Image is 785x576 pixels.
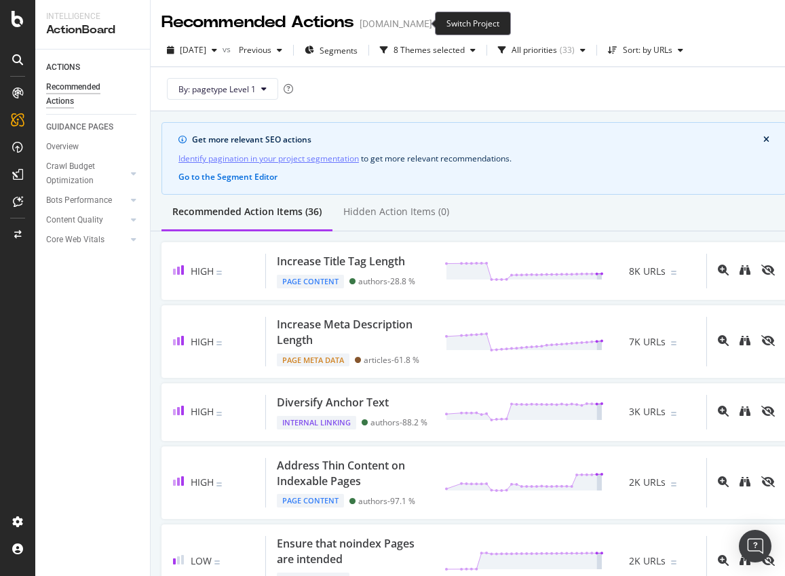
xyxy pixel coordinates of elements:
[740,477,750,488] a: binoculars
[191,554,212,567] span: Low
[46,193,127,208] a: Bots Performance
[161,39,223,61] button: [DATE]
[671,412,676,416] img: Equal
[761,335,775,346] div: eye-slash
[740,406,750,417] div: binoculars
[277,458,428,489] div: Address Thin Content on Indexable Pages
[178,151,359,166] a: Identify pagination in your project segmentation
[629,405,666,419] span: 3K URLs
[493,39,591,61] button: All priorities(33)
[191,405,214,418] span: High
[46,233,104,247] div: Core Web Vitals
[46,120,140,134] a: GUIDANCE PAGES
[358,276,415,286] div: authors - 28.8 %
[718,555,729,566] div: magnifying-glass-plus
[46,80,140,109] a: Recommended Actions
[718,476,729,487] div: magnifying-glass-plus
[46,80,128,109] div: Recommended Actions
[320,45,358,56] span: Segments
[761,476,775,487] div: eye-slash
[46,140,140,154] a: Overview
[739,530,771,562] div: Open Intercom Messenger
[629,265,666,278] span: 8K URLs
[761,555,775,566] div: eye-slash
[364,355,419,365] div: articles - 61.8 %
[46,159,117,188] div: Crawl Budget Optimization
[216,271,222,275] img: Equal
[178,83,256,95] span: By: pagetype Level 1
[46,11,139,22] div: Intelligence
[512,46,557,54] div: All priorities
[277,494,344,507] div: Page Content
[46,60,140,75] a: ACTIONS
[343,205,449,218] div: Hidden Action Items (0)
[761,265,775,275] div: eye-slash
[375,39,481,61] button: 8 Themes selected
[623,46,672,54] div: Sort: by URLs
[214,560,220,564] img: Equal
[602,39,689,61] button: Sort: by URLs
[740,335,750,346] div: binoculars
[277,395,389,410] div: Diversify Anchor Text
[46,159,127,188] a: Crawl Budget Optimization
[167,78,278,100] button: By: pagetype Level 1
[277,416,356,429] div: Internal Linking
[370,417,427,427] div: authors - 88.2 %
[46,193,112,208] div: Bots Performance
[718,335,729,346] div: magnifying-glass-plus
[191,476,214,488] span: High
[233,44,271,56] span: Previous
[740,336,750,347] a: binoculars
[277,536,428,567] div: Ensure that noindex Pages are intended
[191,335,214,348] span: High
[180,44,206,56] span: 2025 Sep. 27th
[216,341,222,345] img: Equal
[360,17,432,31] div: [DOMAIN_NAME]
[394,46,465,54] div: 8 Themes selected
[46,140,79,154] div: Overview
[740,556,750,567] a: binoculars
[671,482,676,486] img: Equal
[161,11,354,34] div: Recommended Actions
[760,131,773,149] button: close banner
[46,213,127,227] a: Content Quality
[629,476,666,489] span: 2K URLs
[46,60,80,75] div: ACTIONS
[277,254,405,269] div: Increase Title Tag Length
[233,39,288,61] button: Previous
[740,406,750,418] a: binoculars
[172,205,322,218] div: Recommended Action Items (36)
[223,43,233,55] span: vs
[191,265,214,277] span: High
[718,265,729,275] div: magnifying-glass-plus
[629,554,666,568] span: 2K URLs
[358,496,415,506] div: authors - 97.1 %
[671,271,676,275] img: Equal
[277,353,349,367] div: Page Meta Data
[761,406,775,417] div: eye-slash
[277,317,428,348] div: Increase Meta Description Length
[718,406,729,417] div: magnifying-glass-plus
[192,134,763,146] div: Get more relevant SEO actions
[299,39,363,61] button: Segments
[560,46,575,54] div: ( 33 )
[435,12,511,35] div: Switch Project
[216,412,222,416] img: Equal
[46,233,127,247] a: Core Web Vitals
[740,476,750,487] div: binoculars
[178,171,277,183] button: Go to the Segment Editor
[277,275,344,288] div: Page Content
[671,341,676,345] img: Equal
[740,265,750,277] a: binoculars
[46,22,139,38] div: ActionBoard
[629,335,666,349] span: 7K URLs
[671,560,676,564] img: Equal
[46,120,113,134] div: GUIDANCE PAGES
[216,482,222,486] img: Equal
[740,265,750,275] div: binoculars
[46,213,103,227] div: Content Quality
[178,151,769,166] div: to get more relevant recommendations .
